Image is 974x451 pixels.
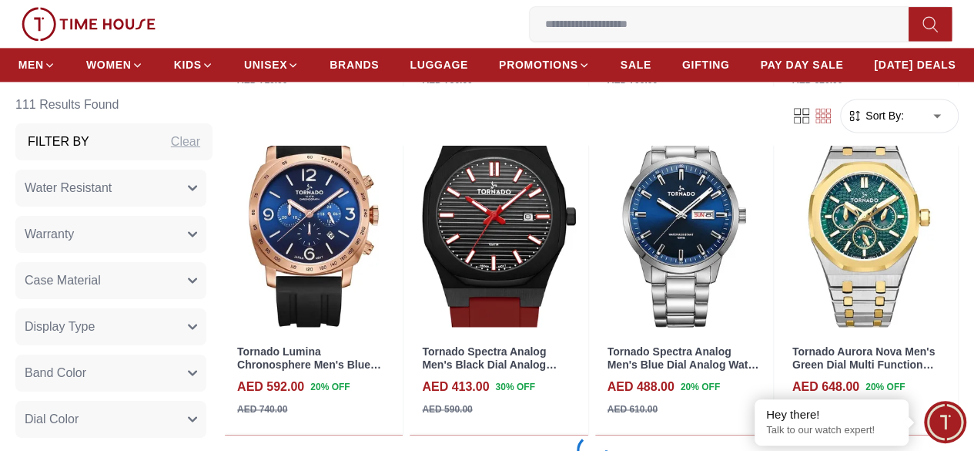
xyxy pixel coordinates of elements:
[422,345,557,384] a: Tornado Spectra Analog Men's Black Dial Analog Watch - T22002-BSRB
[792,345,935,384] a: Tornado Aurora Nova Men's Green Dial Multi Function Watch - T23104-TBTG
[847,108,904,123] button: Sort By:
[682,57,730,72] span: GIFTING
[499,57,578,72] span: PROMOTIONS
[862,108,904,123] span: Sort By:
[244,51,299,79] a: UNISEX
[174,51,213,79] a: KIDS
[621,51,651,79] a: SALE
[15,355,206,392] button: Band Color
[792,378,859,396] h4: AED 648.00
[86,57,132,72] span: WOMEN
[595,112,773,336] img: Tornado Spectra Analog Men's Blue Dial Analog Watch - T23001-SBSN
[330,57,379,72] span: BRANDS
[237,402,287,416] div: AED 740.00
[22,7,156,41] img: ...
[15,401,206,438] button: Dial Color
[410,57,468,72] span: LUGGAGE
[682,51,730,79] a: GIFTING
[874,51,956,79] a: [DATE] DEALS
[607,402,658,416] div: AED 610.00
[865,380,905,394] span: 20 % OFF
[422,402,472,416] div: AED 590.00
[25,410,79,429] span: Dial Color
[25,179,112,197] span: Water Resistant
[924,401,966,443] div: Chat Widget
[237,378,304,396] h4: AED 592.00
[780,112,958,336] img: Tornado Aurora Nova Men's Green Dial Multi Function Watch - T23104-TBTG
[174,57,202,72] span: KIDS
[15,216,206,253] button: Warranty
[607,378,674,396] h4: AED 488.00
[766,407,897,422] div: Hey there!
[681,380,720,394] span: 20 % OFF
[244,57,287,72] span: UNISEX
[766,424,897,437] p: Talk to our watch expert!
[25,318,95,336] span: Display Type
[621,57,651,72] span: SALE
[607,345,761,384] a: Tornado Spectra Analog Men's Blue Dial Analog Watch - T23001-SBSN
[18,51,55,79] a: MEN
[410,112,587,336] img: Tornado Spectra Analog Men's Black Dial Analog Watch - T22002-BSRB
[171,133,200,151] div: Clear
[310,380,350,394] span: 20 % OFF
[25,225,74,244] span: Warranty
[15,308,206,345] button: Display Type
[499,51,590,79] a: PROMOTIONS
[422,378,489,396] h4: AED 413.00
[874,57,956,72] span: [DATE] DEALS
[330,51,379,79] a: BRANDS
[15,170,206,207] button: Water Resistant
[495,380,534,394] span: 30 % OFF
[15,262,206,299] button: Case Material
[760,57,843,72] span: PAY DAY SALE
[86,51,143,79] a: WOMEN
[760,51,843,79] a: PAY DAY SALE
[18,57,44,72] span: MEN
[15,86,213,123] h6: 111 Results Found
[225,112,403,336] img: Tornado Lumina Chronosphere Men's Blue Dial Chronograph Watch - T9102-KSBN
[237,345,381,396] a: Tornado Lumina Chronosphere Men's Blue Dial Chronograph Watch - T9102-KSBN
[25,364,86,382] span: Band Color
[25,271,101,290] span: Case Material
[28,133,89,151] h3: Filter By
[410,51,468,79] a: LUGGAGE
